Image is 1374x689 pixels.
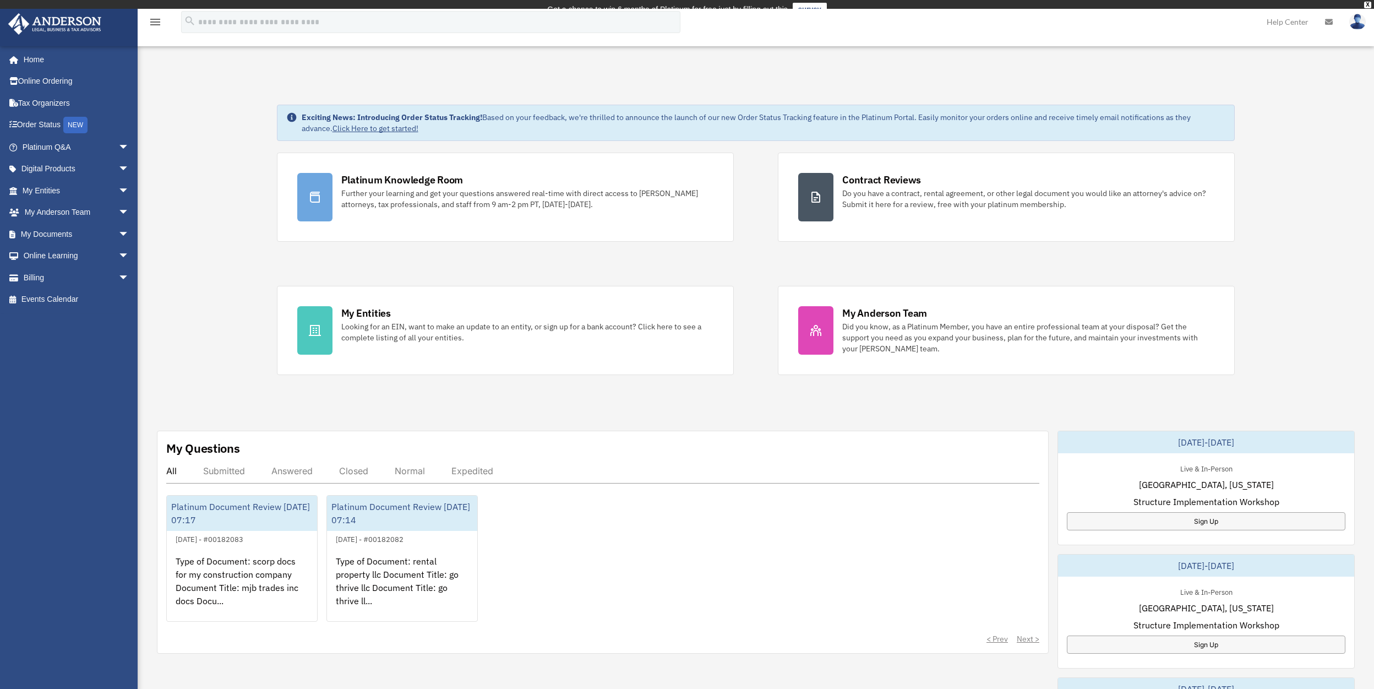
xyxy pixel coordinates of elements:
div: Platinum Document Review [DATE] 07:17 [167,496,317,531]
div: Closed [339,465,368,476]
span: arrow_drop_down [118,267,140,289]
div: Type of Document: rental property llc Document Title: go thrive llc Document Title: go thrive ll... [327,546,477,632]
a: survey [793,3,827,16]
a: My Anderson Team Did you know, as a Platinum Member, you have an entire professional team at your... [778,286,1235,375]
a: Digital Productsarrow_drop_down [8,158,146,180]
a: My Anderson Teamarrow_drop_down [8,202,146,224]
a: Platinum Knowledge Room Further your learning and get your questions answered real-time with dire... [277,153,734,242]
div: My Questions [166,440,240,457]
a: Online Ordering [8,70,146,93]
div: Get a chance to win 6 months of Platinum for free just by filling out this [547,3,788,16]
img: Anderson Advisors Platinum Portal [5,13,105,35]
div: Answered [271,465,313,476]
a: My Entitiesarrow_drop_down [8,180,146,202]
strong: Exciting News: Introducing Order Status Tracking! [302,112,482,122]
div: Further your learning and get your questions answered real-time with direct access to [PERSON_NAM... [341,188,713,210]
div: NEW [63,117,88,133]
img: User Pic [1349,14,1366,30]
a: Online Learningarrow_drop_down [8,245,146,267]
div: Platinum Document Review [DATE] 07:14 [327,496,477,531]
a: Sign Up [1067,636,1345,654]
div: Normal [395,465,425,476]
div: Submitted [203,465,245,476]
div: Type of Document: scorp docs for my construction company Document Title: mjb trades inc docs Docu... [167,546,317,632]
div: [DATE] - #00182082 [327,533,412,544]
div: [DATE]-[DATE] [1058,431,1354,453]
span: arrow_drop_down [118,245,140,268]
i: search [184,15,196,27]
span: arrow_drop_down [118,180,140,202]
span: arrow_drop_down [118,223,140,246]
a: Contract Reviews Do you have a contract, rental agreement, or other legal document you would like... [778,153,1235,242]
a: Events Calendar [8,289,146,311]
a: Home [8,48,140,70]
div: close [1364,2,1371,8]
div: My Entities [341,306,391,320]
span: [GEOGRAPHIC_DATA], [US_STATE] [1139,601,1274,615]
span: arrow_drop_down [118,202,140,224]
div: Live & In-Person [1171,462,1241,474]
div: All [166,465,177,476]
div: Live & In-Person [1171,585,1241,597]
div: Did you know, as a Platinum Member, you have an entire professional team at your disposal? Get th... [842,321,1214,354]
a: My Entities Looking for an EIN, want to make an update to an entity, or sign up for a bank accoun... [277,286,734,375]
a: Tax Organizers [8,92,146,114]
div: Based on your feedback, we're thrilled to announce the launch of our new Order Status Tracking fe... [302,112,1226,134]
i: menu [149,15,162,29]
a: Platinum Document Review [DATE] 07:17[DATE] - #00182083Type of Document: scorp docs for my constr... [166,495,318,622]
div: Contract Reviews [842,173,921,187]
div: Platinum Knowledge Room [341,173,464,187]
a: Platinum Document Review [DATE] 07:14[DATE] - #00182082Type of Document: rental property llc Docu... [326,495,478,622]
a: My Documentsarrow_drop_down [8,223,146,245]
div: Do you have a contract, rental agreement, or other legal document you would like an attorney's ad... [842,188,1214,210]
div: [DATE]-[DATE] [1058,555,1354,577]
div: Expedited [451,465,493,476]
a: Sign Up [1067,512,1345,530]
span: arrow_drop_down [118,136,140,159]
a: Order StatusNEW [8,114,146,137]
span: Structure Implementation Workshop [1133,495,1279,508]
span: arrow_drop_down [118,158,140,181]
a: Billingarrow_drop_down [8,267,146,289]
a: Platinum Q&Aarrow_drop_down [8,136,146,158]
div: [DATE] - #00182083 [167,533,252,544]
div: My Anderson Team [842,306,927,320]
span: [GEOGRAPHIC_DATA], [US_STATE] [1139,478,1274,491]
span: Structure Implementation Workshop [1133,619,1279,632]
a: Click Here to get started! [332,123,418,133]
div: Looking for an EIN, want to make an update to an entity, or sign up for a bank account? Click her... [341,321,713,343]
a: menu [149,19,162,29]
